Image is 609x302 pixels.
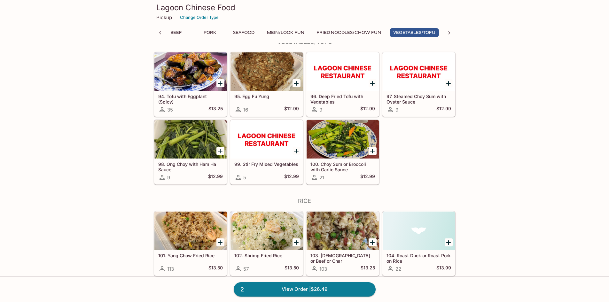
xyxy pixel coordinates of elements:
span: 9 [395,107,398,113]
button: Add 99. Stir Fry Mixed Vegetables [293,147,301,155]
a: 97. Steamed Choy Sum with Oyster Sauce9$12.99 [382,52,455,117]
h5: $12.99 [436,106,451,113]
div: 99. Stir Fry Mixed Vegetables [230,120,303,159]
a: 102. Shrimp Fried Rice57$13.50 [230,211,303,276]
a: 101. Yang Chow Fried Rice113$13.50 [154,211,227,276]
button: Add 100. Choy Sum or Broccoli with Garlic Sauce [369,147,377,155]
h4: Rice [154,197,456,205]
span: 9 [319,107,322,113]
div: 98. Ong Choy with Ham Ha Sauce [154,120,227,159]
h5: $12.99 [208,174,223,181]
span: 21 [319,174,324,181]
h5: 94. Tofu with Eggplant (Spicy) [158,94,223,104]
button: Add 96. Deep Fried Tofu with Vegetables [369,79,377,87]
h5: $13.50 [285,265,299,273]
button: Add 97. Steamed Choy Sum with Oyster Sauce [445,79,453,87]
div: 104. Roast Duck or Roast Pork on Rice [383,212,455,250]
div: 103. Chick or Beef or Char Siu Fried Rice [307,212,379,250]
button: Add 94. Tofu with Eggplant (Spicy) [216,79,224,87]
h5: $13.25 [208,106,223,113]
button: Add 104. Roast Duck or Roast Pork on Rice [445,238,453,246]
a: 98. Ong Choy with Ham Ha Sauce9$12.99 [154,120,227,184]
span: 5 [243,174,246,181]
span: 103 [319,266,327,272]
div: 94. Tofu with Eggplant (Spicy) [154,52,227,91]
span: 113 [167,266,174,272]
a: 94. Tofu with Eggplant (Spicy)35$13.25 [154,52,227,117]
h5: $12.99 [284,106,299,113]
h5: 102. Shrimp Fried Rice [234,253,299,258]
a: 103. [DEMOGRAPHIC_DATA] or Beef or Char [PERSON_NAME] [PERSON_NAME]103$13.25 [306,211,379,276]
span: 2 [237,285,248,294]
h5: $12.99 [360,174,375,181]
h3: Lagoon Chinese Food [156,3,453,12]
div: 102. Shrimp Fried Rice [230,212,303,250]
div: 97. Steamed Choy Sum with Oyster Sauce [383,52,455,91]
button: Change Order Type [177,12,222,22]
h5: 99. Stir Fry Mixed Vegetables [234,161,299,167]
h5: 95. Egg Fu Yung [234,94,299,99]
a: 100. Choy Sum or Broccoli with Garlic Sauce21$12.99 [306,120,379,184]
h5: $13.99 [436,265,451,273]
a: 95. Egg Fu Yung16$12.99 [230,52,303,117]
span: 9 [167,174,170,181]
button: Fried Noodles/Chow Fun [313,28,385,37]
button: Mein/Look Fun [263,28,308,37]
button: Add 95. Egg Fu Yung [293,79,301,87]
span: 57 [243,266,249,272]
a: 99. Stir Fry Mixed Vegetables5$12.99 [230,120,303,184]
h5: 98. Ong Choy with Ham Ha Sauce [158,161,223,172]
div: 100. Choy Sum or Broccoli with Garlic Sauce [307,120,379,159]
p: Pickup [156,14,172,20]
span: 35 [167,107,173,113]
h5: 96. Deep Fried Tofu with Vegetables [310,94,375,104]
h5: 100. Choy Sum or Broccoli with Garlic Sauce [310,161,375,172]
h5: $13.25 [361,265,375,273]
a: 2View Order |$26.49 [234,282,376,296]
button: Add 102. Shrimp Fried Rice [293,238,301,246]
button: Seafood [230,28,258,37]
div: 101. Yang Chow Fried Rice [154,212,227,250]
h5: 101. Yang Chow Fried Rice [158,253,223,258]
h5: $13.50 [208,265,223,273]
button: Vegetables/Tofu [390,28,439,37]
span: 16 [243,107,248,113]
button: Add 101. Yang Chow Fried Rice [216,238,224,246]
a: 104. Roast Duck or Roast Pork on Rice22$13.99 [382,211,455,276]
button: Pork [196,28,224,37]
button: Beef [162,28,191,37]
button: Add 98. Ong Choy with Ham Ha Sauce [216,147,224,155]
span: 22 [395,266,401,272]
a: 96. Deep Fried Tofu with Vegetables9$12.99 [306,52,379,117]
h5: 104. Roast Duck or Roast Pork on Rice [386,253,451,263]
h5: $12.99 [284,174,299,181]
div: 95. Egg Fu Yung [230,52,303,91]
button: Add 103. Chick or Beef or Char Siu Fried Rice [369,238,377,246]
h5: 103. [DEMOGRAPHIC_DATA] or Beef or Char [PERSON_NAME] [PERSON_NAME] [310,253,375,263]
h5: $12.99 [360,106,375,113]
h5: 97. Steamed Choy Sum with Oyster Sauce [386,94,451,104]
div: 96. Deep Fried Tofu with Vegetables [307,52,379,91]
